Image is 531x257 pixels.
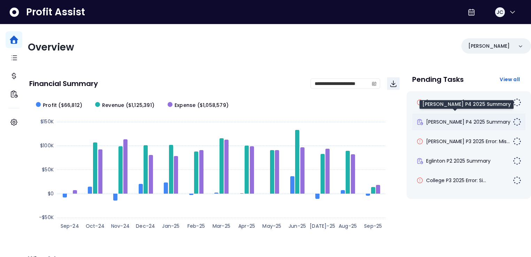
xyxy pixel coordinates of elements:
[39,214,54,221] text: -$50K
[513,157,521,165] img: Not yet Started
[28,40,74,54] span: Overview
[339,223,357,229] text: Aug-25
[43,102,82,109] span: Profit ($66,812)
[40,118,54,125] text: $150K
[426,138,510,145] span: [PERSON_NAME] P3 2025 Error: Mis...
[187,223,205,229] text: Feb-25
[162,223,179,229] text: Jan-25
[238,223,255,229] text: Apr-25
[48,190,54,197] text: $0
[86,223,105,229] text: Oct-24
[61,223,79,229] text: Sep-24
[387,77,400,90] button: Download
[426,118,510,125] span: [PERSON_NAME] P4 2025 Summary
[426,177,486,184] span: College P3 2025 Error: Si...
[497,9,503,16] span: JC
[513,118,521,126] img: Not yet Started
[513,137,521,146] img: Not yet Started
[513,176,521,185] img: Not yet Started
[102,102,154,109] span: Revenue ($1,125,391)
[494,73,525,86] button: View all
[310,223,335,229] text: [DATE]-25
[372,81,377,86] svg: calendar
[426,157,491,164] span: Eglinton P2 2025 Summary
[364,223,382,229] text: Sep-25
[288,223,306,229] text: Jun-25
[426,99,510,106] span: [PERSON_NAME] P3 2025 Error: Mis...
[500,76,520,83] span: View all
[26,6,85,18] span: Profit Assist
[40,142,54,149] text: $100K
[29,80,98,87] p: Financial Summary
[136,223,155,229] text: Dec-24
[262,223,281,229] text: May-25
[213,223,230,229] text: Mar-25
[42,166,54,173] text: $50K
[468,42,510,50] p: [PERSON_NAME]
[412,76,464,83] p: Pending Tasks
[111,223,130,229] text: Nov-24
[175,102,229,109] span: Expense ($1,058,579)
[513,98,521,107] img: Not yet Started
